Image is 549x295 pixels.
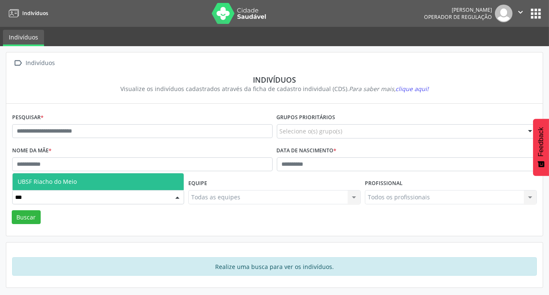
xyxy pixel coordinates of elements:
[280,127,343,136] span: Selecione o(s) grupo(s)
[424,13,492,21] span: Operador de regulação
[516,8,525,17] i: 
[537,127,545,157] span: Feedback
[3,30,44,46] a: Indivíduos
[188,177,207,190] label: Equipe
[533,119,549,176] button: Feedback - Mostrar pesquisa
[24,57,57,69] div: Indivíduos
[528,6,543,21] button: apps
[495,5,513,22] img: img
[424,6,492,13] div: [PERSON_NAME]
[277,111,336,124] label: Grupos prioritários
[12,144,52,157] label: Nome da mãe
[18,84,531,93] div: Visualize os indivíduos cadastrados através da ficha de cadastro individual (CDS).
[12,111,44,124] label: Pesquisar
[22,10,48,17] span: Indivíduos
[18,178,77,185] span: UBSF Riacho do Meio
[395,85,429,93] span: clique aqui!
[12,210,41,225] button: Buscar
[6,6,48,20] a: Indivíduos
[513,5,528,22] button: 
[12,57,24,69] i: 
[277,144,337,157] label: Data de nascimento
[349,85,429,93] i: Para saber mais,
[12,57,57,69] a:  Indivíduos
[18,75,531,84] div: Indivíduos
[365,177,403,190] label: Profissional
[12,257,537,276] div: Realize uma busca para ver os indivíduos.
